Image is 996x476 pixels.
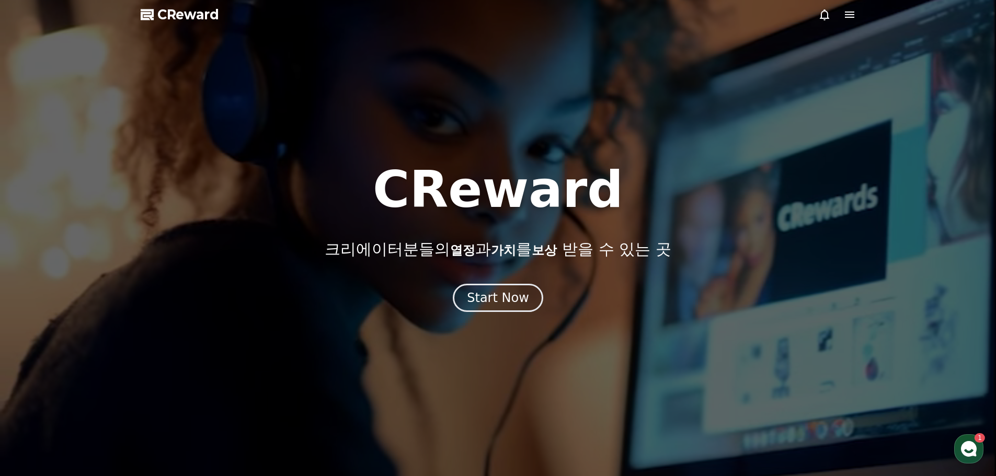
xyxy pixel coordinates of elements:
span: 홈 [33,347,39,355]
button: Start Now [453,284,543,312]
span: 가치 [491,243,516,258]
span: 보상 [532,243,557,258]
p: 크리에이터분들의 과 를 받을 수 있는 곳 [325,240,671,259]
h1: CReward [373,165,623,215]
span: 대화 [96,347,108,356]
a: 설정 [135,331,201,357]
span: CReward [157,6,219,23]
a: 홈 [3,331,69,357]
span: 1 [106,331,110,339]
a: CReward [141,6,219,23]
a: 1대화 [69,331,135,357]
span: 설정 [162,347,174,355]
div: Start Now [467,289,529,306]
a: Start Now [453,294,543,304]
span: 열정 [450,243,475,258]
